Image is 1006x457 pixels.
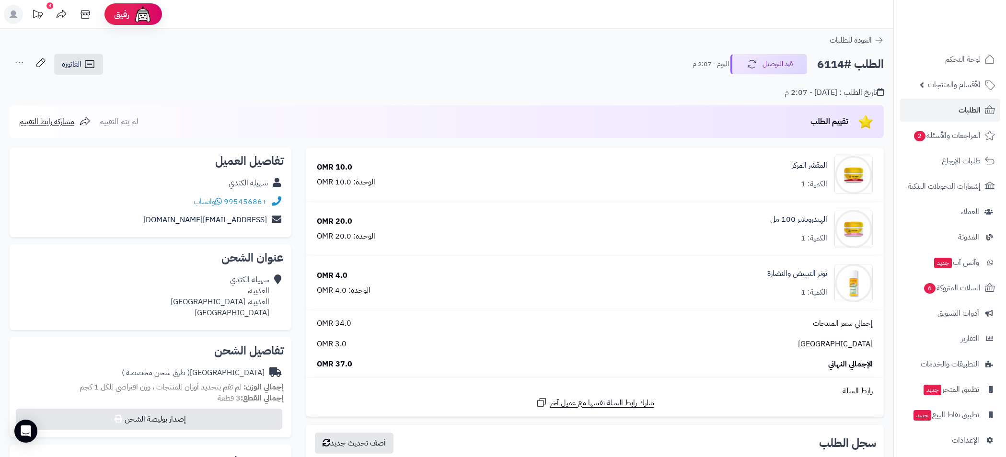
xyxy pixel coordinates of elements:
img: 1739575568-cm5h90uvo0xar01klg5zoc1bm__D8_A7_D9_84_D9_85_D9_82_D8_B4_D8_B1__D8_A7_D9_84_D9_85_D8_B... [835,156,872,194]
div: 4.0 OMR [317,270,347,281]
span: ( طرق شحن مخصصة ) [122,367,190,378]
span: المدونة [958,230,979,244]
span: 3.0 OMR [317,339,347,350]
a: تونر التبييض والنضارة [767,268,827,279]
a: لوحة التحكم [900,48,1000,71]
h2: تفاصيل العميل [17,155,284,167]
small: اليوم - 2:07 م [693,59,729,69]
button: إصدار بوليصة الشحن [16,409,282,430]
a: الفاتورة [54,54,103,75]
span: 37.0 OMR [317,359,352,370]
a: المدونة [900,226,1000,249]
div: الكمية: 1 [801,179,827,190]
a: الإعدادات [900,429,1000,452]
a: [EMAIL_ADDRESS][DOMAIN_NAME] [143,214,267,226]
span: العودة للطلبات [830,34,872,46]
h2: عنوان الشحن [17,252,284,263]
div: الكمية: 1 [801,287,827,298]
div: الكمية: 1 [801,233,827,244]
h2: الطلب #6114 [817,55,884,74]
a: العودة للطلبات [830,34,884,46]
span: تطبيق نقاط البيع [913,408,979,422]
span: التقارير [961,332,979,345]
span: لوحة التحكم [945,53,981,66]
span: تطبيق المتجر [923,383,979,396]
span: رفيق [114,9,129,20]
div: سهيله الكتدي العذيبه، العذيبه، [GEOGRAPHIC_DATA] [GEOGRAPHIC_DATA] [171,274,269,318]
span: إجمالي سعر المنتجات [813,318,873,329]
span: وآتس آب [933,256,979,269]
span: مشاركة رابط التقييم [19,116,74,127]
span: لم يتم التقييم [99,116,138,127]
a: وآتس آبجديد [900,251,1000,274]
span: إشعارات التحويلات البنكية [908,180,981,193]
div: Open Intercom Messenger [14,420,37,443]
a: المراجعات والأسئلة2 [900,124,1000,147]
small: 3 قطعة [218,392,284,404]
span: الإعدادات [952,434,979,447]
span: أدوات التسويق [937,307,979,320]
span: جديد [924,385,941,395]
a: +99545686 [224,196,267,207]
span: الأقسام والمنتجات [928,78,981,91]
span: جديد [913,410,931,421]
div: 4 [46,2,53,9]
a: تطبيق المتجرجديد [900,378,1000,401]
span: تقييم الطلب [810,116,848,127]
a: المقشر المركز [792,160,827,171]
strong: إجمالي القطع: [241,392,284,404]
div: تاريخ الطلب : [DATE] - 2:07 م [785,87,884,98]
a: العملاء [900,200,1000,223]
div: 10.0 OMR [317,162,352,173]
span: العملاء [960,205,979,218]
span: 2 [913,130,926,142]
a: طلبات الإرجاع [900,149,1000,172]
a: واتساب [194,196,222,207]
div: [GEOGRAPHIC_DATA] [122,367,265,378]
img: 1739576658-cm5o7h3k200cz01n3d88igawy_HYDROBALAPER_w-90x90.jpg [835,210,872,248]
div: سهيله الكتدي [229,178,268,189]
span: [GEOGRAPHIC_DATA] [798,339,873,350]
a: شارك رابط السلة نفسها مع عميل آخر [536,397,654,409]
a: التطبيقات والخدمات [900,353,1000,376]
span: التطبيقات والخدمات [921,357,979,371]
a: الطلبات [900,99,1000,122]
span: الطلبات [959,103,981,117]
span: الإجمالي النهائي [828,359,873,370]
h2: تفاصيل الشحن [17,345,284,356]
span: طلبات الإرجاع [942,154,981,168]
a: إشعارات التحويلات البنكية [900,175,1000,198]
a: الهيدروبلابر 100 مل [770,214,827,225]
a: مشاركة رابط التقييم [19,116,91,127]
div: الوحدة: 4.0 OMR [317,285,370,296]
a: تحديثات المنصة [25,5,49,26]
a: السلات المتروكة6 [900,276,1000,299]
a: التقارير [900,327,1000,350]
img: ai-face.png [133,5,152,24]
h3: سجل الطلب [819,437,876,449]
span: جديد [934,258,952,268]
span: 6 [924,283,936,294]
a: أدوات التسويق [900,302,1000,325]
span: المراجعات والأسئلة [913,129,981,142]
span: شارك رابط السلة نفسها مع عميل آخر [550,398,654,409]
a: تطبيق نقاط البيعجديد [900,403,1000,426]
strong: إجمالي الوزن: [243,381,284,393]
div: الوحدة: 10.0 OMR [317,177,375,188]
button: قيد التوصيل [730,54,807,74]
span: 34.0 OMR [317,318,351,329]
div: الوحدة: 20.0 OMR [317,231,375,242]
div: 20.0 OMR [317,216,352,227]
div: رابط السلة [310,386,880,397]
span: الفاتورة [62,58,81,70]
span: السلات المتروكة [923,281,981,295]
span: لم تقم بتحديد أوزان للمنتجات ، وزن افتراضي للكل 1 كجم [80,381,242,393]
img: logo-2.png [941,11,997,31]
img: 1739577595-cm51khrme0n1z01klhcir4seo_WHITING_TONER-01-90x90.jpg [835,264,872,302]
button: أضف تحديث جديد [315,433,393,454]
